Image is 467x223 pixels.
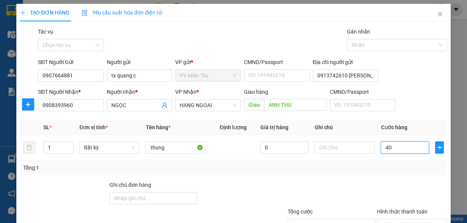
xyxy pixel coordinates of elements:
[107,88,173,96] div: Người nhận
[377,209,427,215] label: Hình thức thanh toán
[435,144,443,151] span: plus
[435,141,444,154] button: plus
[244,89,268,95] span: Giao hàng
[84,142,135,153] span: Bất kỳ
[22,101,34,107] span: plus
[429,4,451,25] button: Close
[381,124,407,130] span: Cước hàng
[161,102,168,108] span: user-add
[22,98,34,111] button: plus
[220,124,247,130] span: Định lượng
[107,58,173,66] div: Người gửi
[260,141,309,154] input: 0
[146,141,206,154] input: VD: Bàn, Ghế
[6,6,60,25] div: PV Miền Tây
[180,70,236,81] span: PV Miền Tây
[38,29,53,35] label: Tác vụ
[312,120,378,135] th: Ghi chú
[65,25,152,35] div: 0984338722
[6,7,18,15] span: Gửi:
[313,69,378,82] input: Địa chỉ của người gửi
[244,99,264,111] span: Giao
[109,192,197,204] input: Ghi chú đơn hàng
[175,58,241,66] div: VP gửi
[65,7,83,15] span: Nhận:
[180,99,236,111] span: HANG NGOAI
[146,124,170,130] span: Tên hàng
[65,16,152,25] div: Nga
[264,99,327,111] input: Dọc đường
[82,10,162,16] span: Yêu cầu xuất hóa đơn điện tử
[38,58,104,66] div: SĐT Người Gửi
[65,35,76,43] span: DĐ:
[315,141,375,154] input: Ghi Chú
[288,209,313,215] span: Tổng cước
[65,44,152,57] span: [PERSON_NAME]
[82,10,88,16] img: icon
[330,88,396,96] div: CMND/Passport
[23,141,35,154] button: delete
[6,34,60,45] div: 0933647358
[244,58,310,66] div: CMND/Passport
[6,45,60,54] div: TC
[260,124,288,130] span: Giá trị hàng
[20,10,25,15] span: plus
[313,58,378,66] div: Địa chỉ người gửi
[20,10,70,16] span: TẠO ĐƠN HÀNG
[109,182,151,188] label: Ghi chú đơn hàng
[79,124,108,130] span: Đơn vị tính
[23,164,181,172] div: Tổng: 1
[347,29,370,35] label: Gán nhãn
[65,6,152,16] div: HANG NGOAI
[175,89,196,95] span: VP Nhận
[6,25,60,34] div: tx Son C
[437,11,443,17] span: close
[38,88,104,96] div: SĐT Người Nhận
[43,124,49,130] span: SL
